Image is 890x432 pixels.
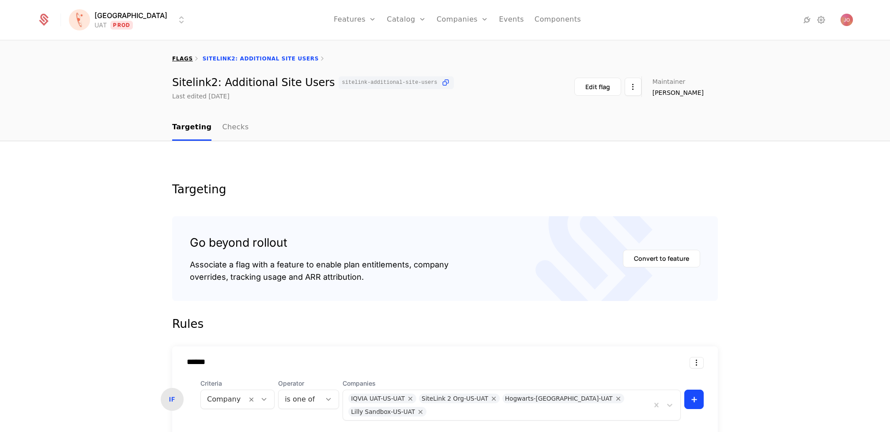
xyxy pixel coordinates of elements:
div: Rules [172,315,718,333]
button: Select action [690,357,704,368]
div: Go beyond rollout [190,234,449,252]
div: Last edited [DATE] [172,92,230,101]
button: Select action [625,78,641,96]
nav: Main [172,115,718,141]
span: Criteria [200,379,275,388]
a: Integrations [802,15,812,25]
div: SiteLink 2 Org-US-UAT [422,394,488,403]
span: Prod [110,21,133,30]
img: Jelena Obradovic [841,14,853,26]
a: Checks [222,115,249,141]
div: IQVIA UAT-US-UAT [351,394,405,403]
span: Maintainer [652,79,686,85]
button: Edit flag [574,78,621,96]
span: sitelink-additional-site-users [342,80,437,85]
div: UAT [94,21,107,30]
div: Sitelink2: Additional Site Users [172,76,454,89]
img: Florence [69,9,90,30]
div: Edit flag [585,83,610,91]
span: Operator [278,379,339,388]
a: flags [172,56,193,62]
a: Settings [816,15,826,25]
button: Convert to feature [623,250,700,267]
a: Targeting [172,115,211,141]
div: Remove SiteLink 2 Org-US-UAT [488,394,500,403]
div: Remove Lilly Sandbox-US-UAT [415,407,426,417]
div: Hogwarts-[GEOGRAPHIC_DATA]-UAT [505,394,613,403]
div: Remove IQVIA UAT-US-UAT [405,394,416,403]
ul: Choose Sub Page [172,115,249,141]
span: Companies [343,379,681,388]
button: + [684,390,704,409]
div: Associate a flag with a feature to enable plan entitlements, company overrides, tracking usage an... [190,259,449,283]
span: [GEOGRAPHIC_DATA] [94,10,167,21]
div: Remove Hogwarts-US-UAT [613,394,624,403]
div: IF [161,388,184,411]
div: Lilly Sandbox-US-UAT [351,407,415,417]
button: Select environment [72,10,187,30]
div: Targeting [172,184,718,195]
span: [PERSON_NAME] [652,88,704,97]
button: Open user button [841,14,853,26]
